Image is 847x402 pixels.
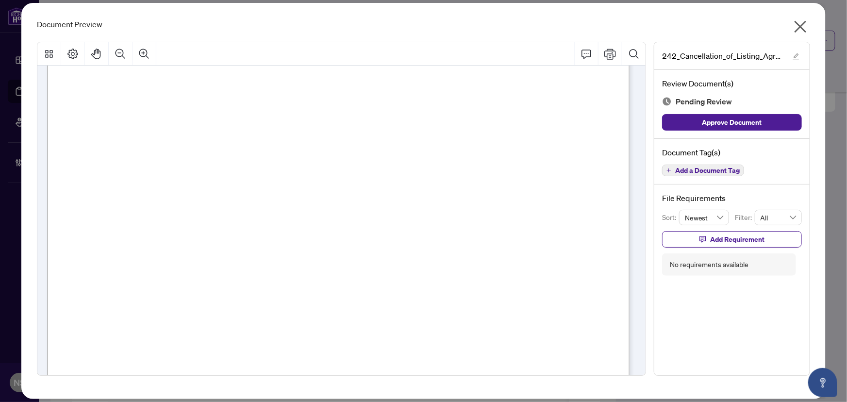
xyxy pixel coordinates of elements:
[793,53,799,60] span: edit
[662,165,744,176] button: Add a Document Tag
[793,19,808,34] span: close
[662,78,802,89] h4: Review Document(s)
[662,114,802,131] button: Approve Document
[662,147,802,158] h4: Document Tag(s)
[710,232,764,247] span: Add Requirement
[662,192,802,204] h4: File Requirements
[685,210,724,225] span: Newest
[676,95,732,108] span: Pending Review
[670,259,748,270] div: No requirements available
[808,368,837,397] button: Open asap
[666,168,671,173] span: plus
[37,18,811,30] div: Document Preview
[735,212,754,223] p: Filter:
[702,115,762,130] span: Approve Document
[662,212,679,223] p: Sort:
[662,50,783,62] span: 242_Cancellation_of_Listing_Agreement_-_Authority_to_Offer_for_Sale_-_PropTx-[PERSON_NAME].pdf
[675,167,740,174] span: Add a Document Tag
[662,231,802,248] button: Add Requirement
[662,97,672,106] img: Document Status
[761,210,797,225] span: All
